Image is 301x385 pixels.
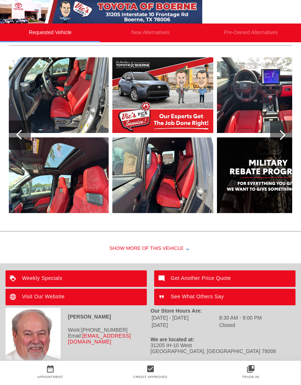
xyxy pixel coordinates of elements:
[154,289,171,305] img: ic_format_quote_white_24dp_2x.png
[6,270,147,287] a: Weekly Specials
[8,137,109,213] img: image.aspx
[154,289,295,305] a: See What Others Say
[154,270,171,287] img: ic_mode_comment_white_24dp_2x.png
[8,57,109,133] img: image.aspx
[112,137,213,213] img: image.aspx
[6,289,22,305] img: ic_language_white_24dp_2x.png
[219,314,262,321] td: 8:30 AM - 9:00 PM
[37,375,63,379] a: Appointment
[68,314,111,320] strong: [PERSON_NAME]
[150,308,202,314] strong: Our Store Hours Are:
[150,342,295,354] div: 31205 IH-10 West [GEOGRAPHIC_DATA], [GEOGRAPHIC_DATA] 78006
[6,327,150,333] div: Work:
[81,327,127,333] span: [PHONE_NUMBER]
[6,289,147,305] a: Visit Our Website
[242,375,259,379] a: Trade-In
[201,24,301,42] li: Pre-Owned Alternatives
[154,270,295,287] a: Get Another Price Quote
[100,364,200,373] a: check_box
[151,314,218,321] td: [DATE] - [DATE]
[100,24,200,42] li: New Alternatives
[151,322,218,328] td: [DATE]
[68,333,131,345] a: [EMAIL_ADDRESS][DOMAIN_NAME]
[133,375,167,379] a: Credit Approved
[6,270,22,287] img: ic_loyalty_white_24dp_2x.png
[200,364,301,373] a: collections_bookmark
[219,322,262,328] td: Closed
[6,333,150,345] div: Email:
[150,337,195,342] strong: We are located at:
[112,57,213,133] img: image.aspx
